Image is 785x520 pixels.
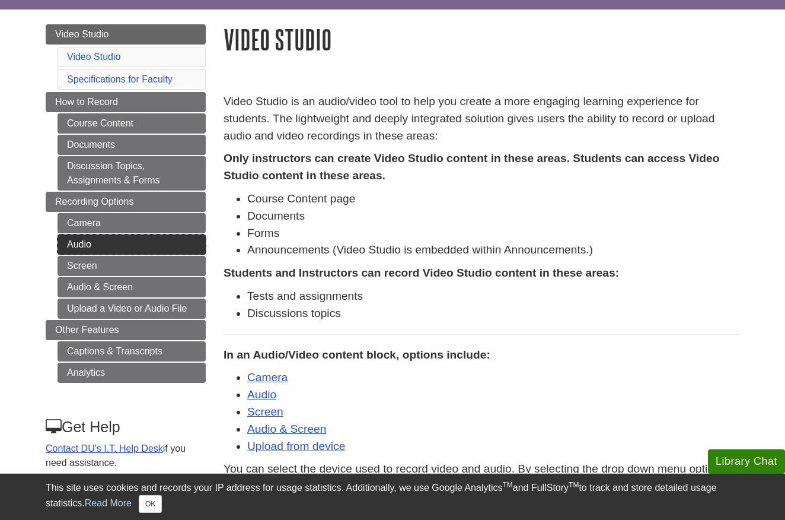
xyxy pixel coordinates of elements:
span: How to Record [55,97,118,107]
li: Discussions topics [247,305,739,322]
a: Contact DU's I.T. Help Desk [46,443,163,454]
sup: TM [569,481,579,489]
button: Library Chat [708,449,785,474]
a: Audio & Screen [247,423,326,435]
a: Upload a Video or Audio File [58,299,206,319]
div: Guide Page Menu [46,24,206,488]
a: Other Features [46,320,206,340]
li: Documents [247,208,739,225]
p: Video Studio is an audio/video tool to help you create a more engaging learning experience for st... [224,93,739,144]
div: This site uses cookies and records your IP address for usage statistics. Additionally, we use Goo... [46,481,739,513]
a: Audio [58,234,206,255]
a: Captions & Transcripts [58,341,206,362]
p: if you need assistance. [46,442,205,470]
p: You can select the device used to record video and audio. By selecting the drop down menu options... [224,461,739,495]
a: Course Content [58,113,206,134]
span: Video Studio is embedded within Announcements.) [336,243,593,256]
li: Announcements ( [247,242,739,259]
span: Video Studio [55,29,109,39]
a: Read More [85,498,132,508]
a: Video Studio [46,24,206,45]
strong: In an Audio/Video content block, options include: [224,348,490,361]
a: Analytics [58,363,206,383]
a: Camera [247,371,288,383]
a: Upload from device [247,440,345,452]
a: Screen [58,256,206,276]
a: Discussion Topics, Assignments & Forms [58,156,206,191]
span: Recording Options [55,196,134,207]
a: Recording Options [46,192,206,212]
a: Audio & Screen [58,277,206,297]
span: Other Features [55,325,119,335]
li: Tests and assignments [247,288,739,305]
strong: Only instructors can create Video Studio content in these areas. Students can access Video Studio... [224,152,719,182]
a: Screen [247,405,283,418]
a: How to Record [46,92,206,112]
h1: Video Studio [224,24,739,55]
button: Close [139,495,162,513]
li: Course Content page [247,191,739,208]
strong: Students and Instructors can record Video Studio content in these areas: [224,267,619,279]
a: Documents [58,135,206,155]
sup: TM [502,481,512,489]
a: Camera [58,213,206,233]
a: Specifications for Faculty [67,74,173,84]
a: Audio [247,388,276,401]
a: Video Studio [67,52,120,62]
li: Forms [247,225,739,242]
h3: Get Help [46,418,205,436]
